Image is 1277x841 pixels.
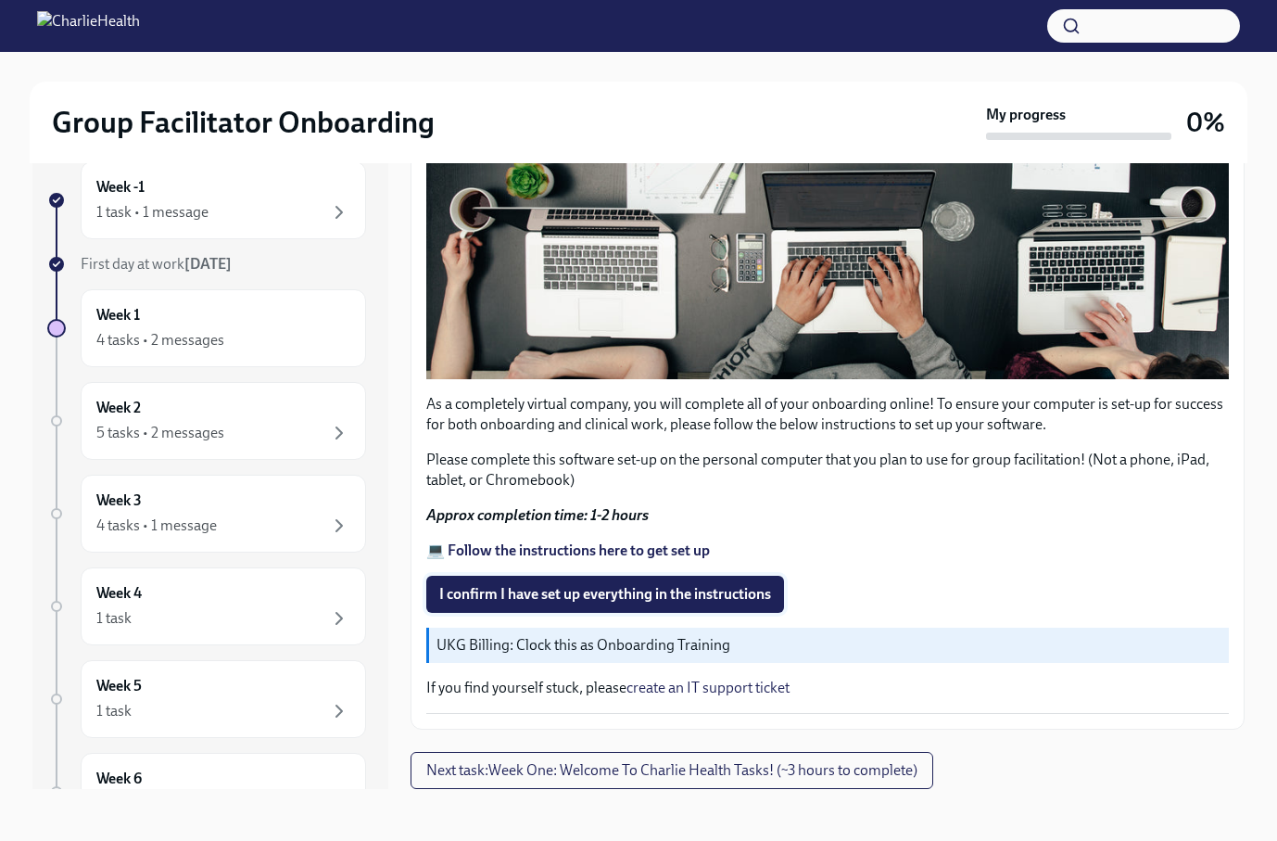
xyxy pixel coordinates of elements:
[37,11,140,41] img: CharlieHealth
[96,516,217,536] div: 4 tasks • 1 message
[81,255,232,273] span: First day at work
[96,305,140,325] h6: Week 1
[96,491,142,511] h6: Week 3
[96,676,142,696] h6: Week 5
[96,177,145,198] h6: Week -1
[96,608,132,629] div: 1 task
[96,583,142,604] h6: Week 4
[426,761,917,780] span: Next task : Week One: Welcome To Charlie Health Tasks! (~3 hours to complete)
[47,289,366,367] a: Week 14 tasks • 2 messages
[96,423,224,443] div: 5 tasks • 2 messages
[1186,106,1225,139] h3: 0%
[426,450,1229,491] p: Please complete this software set-up on the personal computer that you plan to use for group faci...
[626,679,790,696] a: create an IT support ticket
[426,506,649,524] strong: Approx completion time: 1-2 hours
[52,104,435,141] h2: Group Facilitator Onboarding
[184,255,232,273] strong: [DATE]
[411,752,933,789] button: Next task:Week One: Welcome To Charlie Health Tasks! (~3 hours to complete)
[426,678,1229,698] p: If you find yourself stuck, please
[47,254,366,274] a: First day at work[DATE]
[436,635,1221,656] p: UKG Billing: Clock this as Onboarding Training
[96,330,224,350] div: 4 tasks • 2 messages
[986,105,1066,125] strong: My progress
[47,475,366,553] a: Week 34 tasks • 1 message
[47,382,366,460] a: Week 25 tasks • 2 messages
[47,161,366,239] a: Week -11 task • 1 message
[426,394,1229,435] p: As a completely virtual company, you will complete all of your onboarding online! To ensure your ...
[96,202,209,223] div: 1 task • 1 message
[96,701,132,721] div: 1 task
[47,753,366,831] a: Week 6
[426,576,784,613] button: I confirm I have set up everything in the instructions
[96,398,141,418] h6: Week 2
[96,769,142,789] h6: Week 6
[439,585,771,604] span: I confirm I have set up everything in the instructions
[47,660,366,738] a: Week 51 task
[426,542,710,559] a: 💻 Follow the instructions here to get set up
[47,567,366,645] a: Week 41 task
